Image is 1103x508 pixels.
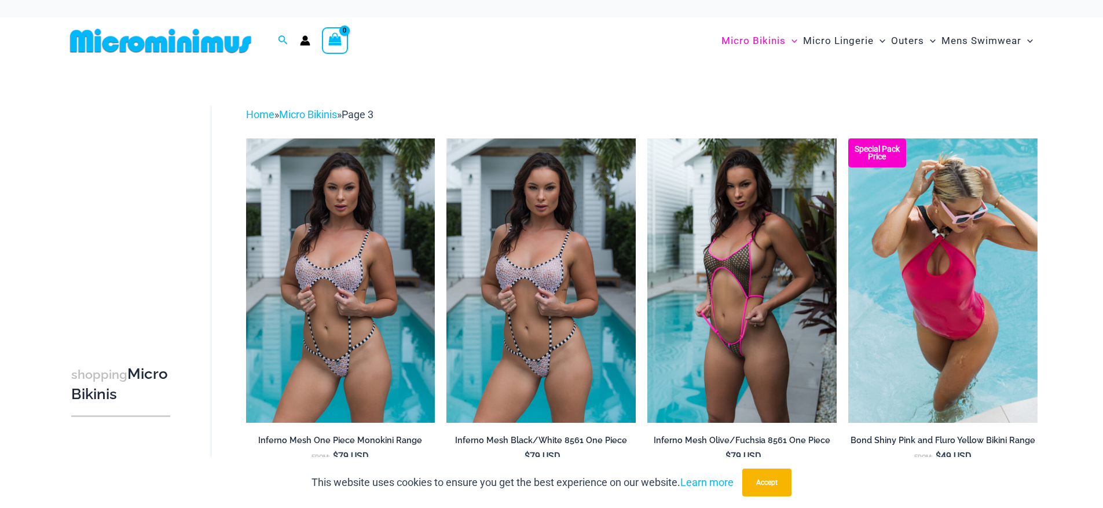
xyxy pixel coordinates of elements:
nav: Site Navigation [717,21,1038,60]
span: Menu Toggle [874,26,885,56]
h2: Inferno Mesh One Piece Monokini Range [246,435,435,446]
a: Bond Shiny Pink and Fluro Yellow Bikini Range [848,435,1038,450]
bdi: 79 USD [333,451,369,462]
span: $ [333,451,338,462]
span: From: [914,454,933,461]
a: Inferno Mesh Black White 8561 One Piece 05Inferno Mesh Olive Fuchsia 8561 One Piece 03Inferno Mes... [246,138,435,422]
a: Learn more [680,476,734,488]
p: This website uses cookies to ensure you get the best experience on our website. [312,474,734,491]
span: Menu Toggle [786,26,797,56]
a: Bond Shiny Pink 8935 One Piece 09v2 Bond Shiny Pink 8935 One Piece 08Bond Shiny Pink 8935 One Pie... [848,138,1038,422]
a: Inferno Mesh Olive/Fuchsia 8561 One Piece [647,435,837,450]
bdi: 49 USD [936,451,972,462]
a: Micro LingerieMenu ToggleMenu Toggle [800,23,888,59]
a: Account icon link [300,35,310,46]
span: Menu Toggle [1021,26,1033,56]
h3: Micro Bikinis [71,364,170,404]
span: From: [312,454,330,461]
img: MM SHOP LOGO FLAT [65,28,256,54]
span: $ [525,451,530,462]
span: Mens Swimwear [941,26,1021,56]
span: Menu Toggle [924,26,936,56]
span: » » [246,108,373,120]
span: Micro Lingerie [803,26,874,56]
h2: Inferno Mesh Black/White 8561 One Piece [446,435,636,446]
img: Bond Shiny Pink 8935 One Piece 09v2 [848,138,1038,422]
a: OutersMenu ToggleMenu Toggle [888,23,939,59]
h2: Inferno Mesh Olive/Fuchsia 8561 One Piece [647,435,837,446]
iframe: TrustedSite Certified [71,97,175,328]
b: Special Pack Price [848,145,906,160]
a: Inferno Mesh Black White 8561 One Piece 05Inferno Mesh Black White 8561 One Piece 08Inferno Mesh ... [446,138,636,422]
span: shopping [71,367,127,382]
button: Accept [742,469,791,496]
a: Mens SwimwearMenu ToggleMenu Toggle [939,23,1036,59]
img: Inferno Mesh Black White 8561 One Piece 05 [446,138,636,422]
a: Inferno Mesh One Piece Monokini Range [246,435,435,450]
a: Micro BikinisMenu ToggleMenu Toggle [719,23,800,59]
bdi: 79 USD [725,451,761,462]
span: Page 3 [342,108,373,120]
h2: Bond Shiny Pink and Fluro Yellow Bikini Range [848,435,1038,446]
a: Inferno Mesh Black/White 8561 One Piece [446,435,636,450]
span: $ [936,451,941,462]
span: Outers [891,26,924,56]
span: Micro Bikinis [721,26,786,56]
span: $ [725,451,731,462]
a: Search icon link [278,34,288,48]
a: View Shopping Cart, empty [322,27,349,54]
a: Micro Bikinis [279,108,337,120]
img: Inferno Mesh Olive Fuchsia 8561 One Piece 02 [647,138,837,422]
img: Inferno Mesh Black White 8561 One Piece 05 [246,138,435,422]
bdi: 79 USD [525,451,560,462]
a: Inferno Mesh Olive Fuchsia 8561 One Piece 02Inferno Mesh Olive Fuchsia 8561 One Piece 07Inferno M... [647,138,837,422]
a: Home [246,108,274,120]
